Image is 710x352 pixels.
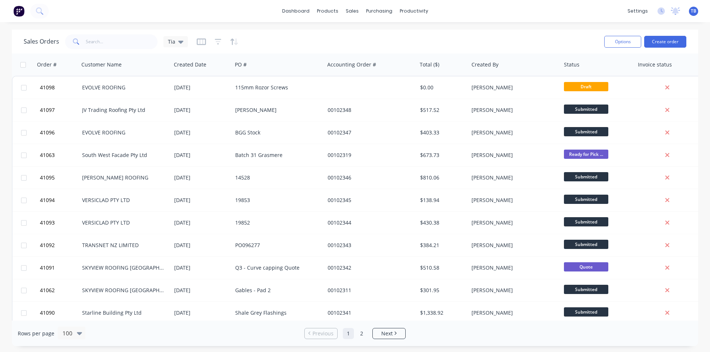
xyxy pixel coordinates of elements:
div: [DATE] [174,174,229,181]
div: [DATE] [174,219,229,226]
div: JV Trading Roofing Pty Ltd [82,106,164,114]
span: 41090 [40,309,55,317]
button: 41063 [38,144,82,166]
span: Next [381,330,393,337]
div: 19853 [235,196,317,204]
span: 41097 [40,106,55,114]
div: $810.06 [420,174,464,181]
div: [PERSON_NAME] [471,196,554,204]
button: Create order [644,36,686,48]
div: [PERSON_NAME] [471,219,554,226]
span: Submitted [564,172,608,181]
div: settings [624,6,652,17]
div: SKYVIEW ROOFING [GEOGRAPHIC_DATA] P/L [82,264,164,271]
span: 41092 [40,242,55,249]
div: $384.21 [420,242,464,249]
span: 41094 [40,196,55,204]
div: [DATE] [174,84,229,91]
a: Next page [373,330,405,337]
div: 00102341 [328,309,410,317]
span: 41098 [40,84,55,91]
a: Previous page [305,330,337,337]
div: [PERSON_NAME] [235,106,317,114]
span: Previous [312,330,334,337]
span: 41091 [40,264,55,271]
div: $517.52 [420,106,464,114]
button: 41094 [38,189,82,211]
div: 00102346 [328,174,410,181]
span: Draft [564,82,608,91]
div: PO096277 [235,242,317,249]
div: $138.94 [420,196,464,204]
button: 41096 [38,122,82,144]
span: Submitted [564,285,608,294]
div: Invoice status [638,61,672,68]
div: [PERSON_NAME] [471,287,554,294]
div: [DATE] [174,151,229,159]
div: Created By [471,61,498,68]
div: SKYVIEW ROOFING [GEOGRAPHIC_DATA] P/L [82,287,164,294]
div: 00102342 [328,264,410,271]
a: dashboard [278,6,313,17]
span: Submitted [564,105,608,114]
div: Order # [37,61,57,68]
button: 41097 [38,99,82,121]
div: purchasing [362,6,396,17]
div: $0.00 [420,84,464,91]
div: 00102319 [328,151,410,159]
div: $1,338.92 [420,309,464,317]
span: Ready for Pick ... [564,150,608,159]
div: sales [342,6,362,17]
button: 41092 [38,234,82,256]
div: products [313,6,342,17]
div: VERSICLAD PTY LTD [82,196,164,204]
div: [PERSON_NAME] [471,106,554,114]
button: 41095 [38,167,82,189]
div: $301.95 [420,287,464,294]
span: TB [691,8,696,14]
div: 115mm Rozor Screws [235,84,317,91]
div: 19852 [235,219,317,226]
div: Q3 - Curve capping Quote [235,264,317,271]
div: $403.33 [420,129,464,136]
span: Submitted [564,127,608,136]
div: 00102347 [328,129,410,136]
ul: Pagination [301,328,409,339]
span: 41063 [40,151,55,159]
span: Submitted [564,307,608,317]
input: Search... [86,34,158,49]
div: Status [564,61,579,68]
div: [PERSON_NAME] [471,309,554,317]
button: 41093 [38,212,82,234]
div: [DATE] [174,129,229,136]
div: 00102344 [328,219,410,226]
a: Page 2 [356,328,367,339]
span: 41095 [40,174,55,181]
div: TRANSNET NZ LIMITED [82,242,164,249]
div: [PERSON_NAME] [471,174,554,181]
div: Customer Name [81,61,122,68]
div: $430.38 [420,219,464,226]
span: Submitted [564,240,608,249]
div: 00102343 [328,242,410,249]
div: $673.73 [420,151,464,159]
div: [DATE] [174,309,229,317]
span: 41093 [40,219,55,226]
div: 00102311 [328,287,410,294]
div: [PERSON_NAME] [471,264,554,271]
div: Accounting Order # [327,61,376,68]
h1: Sales Orders [24,38,59,45]
button: 41062 [38,279,82,301]
div: Gables - Pad 2 [235,287,317,294]
button: 41091 [38,257,82,279]
span: Rows per page [18,330,54,337]
div: 00102348 [328,106,410,114]
div: productivity [396,6,432,17]
div: [PERSON_NAME] ROOFING [82,174,164,181]
div: PO # [235,61,247,68]
button: Options [604,36,641,48]
span: Quote [564,262,608,271]
div: [DATE] [174,196,229,204]
div: [DATE] [174,264,229,271]
div: VERSICLAD PTY LTD [82,219,164,226]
